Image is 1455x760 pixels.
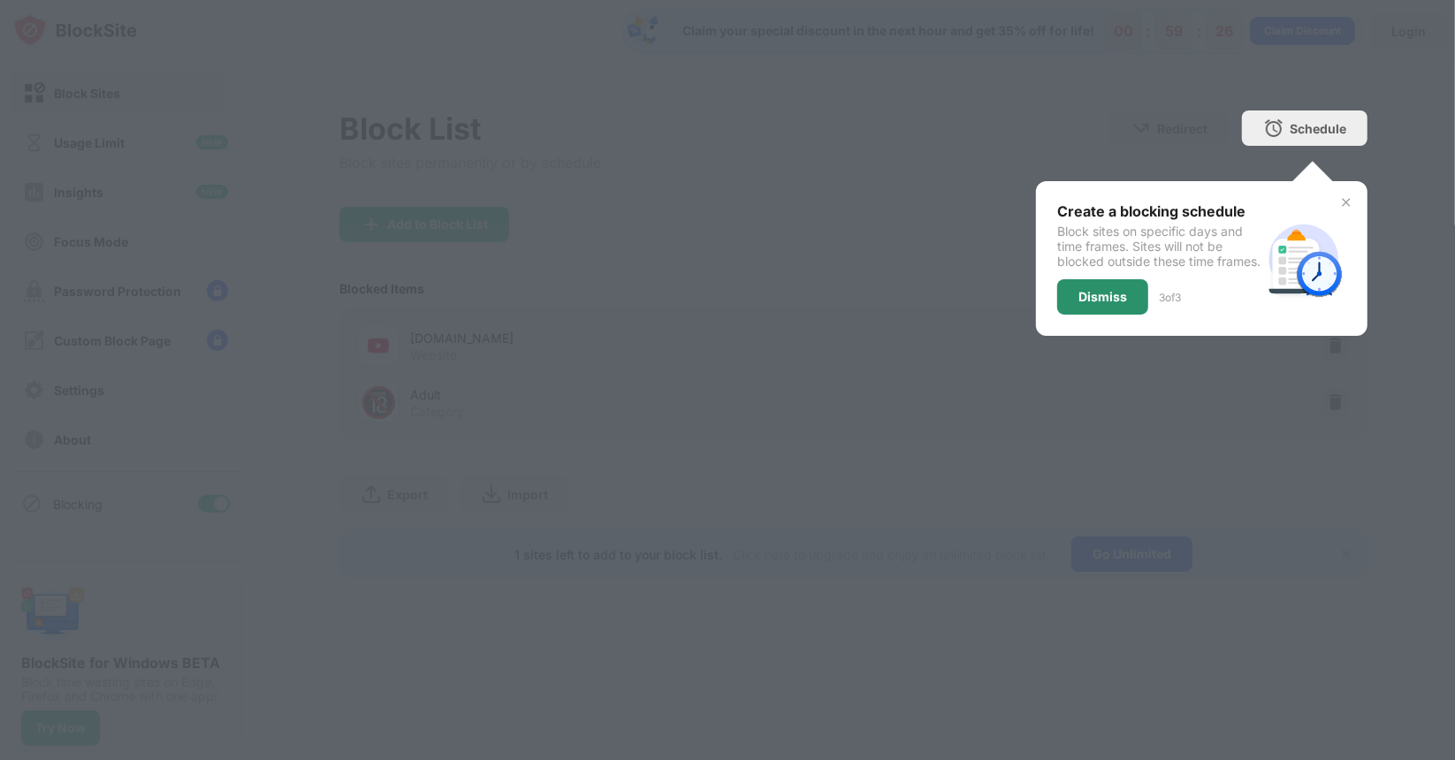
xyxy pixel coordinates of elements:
[1339,195,1353,209] img: x-button.svg
[1078,290,1127,304] div: Dismiss
[1261,217,1346,301] img: schedule.svg
[1057,224,1261,269] div: Block sites on specific days and time frames. Sites will not be blocked outside these time frames.
[1159,291,1181,304] div: 3 of 3
[1290,121,1346,136] div: Schedule
[1057,202,1261,220] div: Create a blocking schedule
